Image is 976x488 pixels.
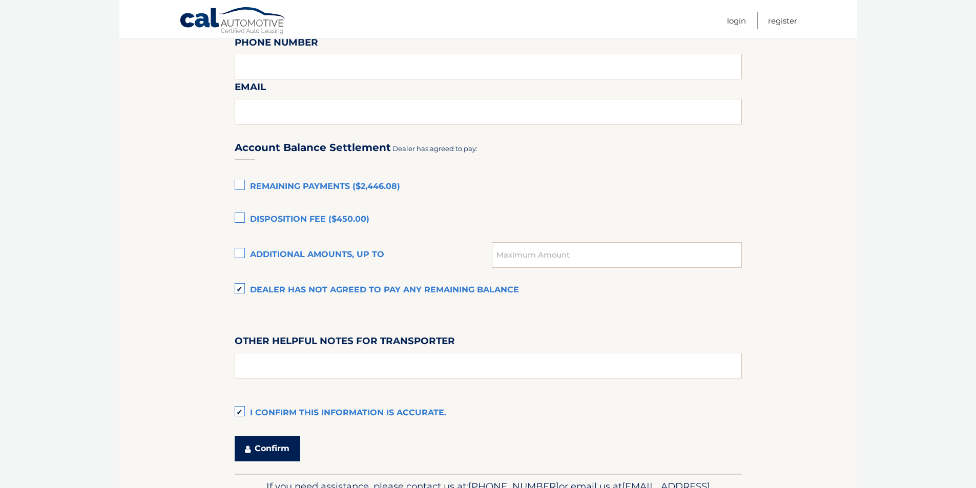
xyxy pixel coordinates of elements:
[235,209,742,230] label: Disposition Fee ($450.00)
[235,177,742,197] label: Remaining Payments ($2,446.08)
[235,333,455,352] label: Other helpful notes for transporter
[492,242,741,268] input: Maximum Amount
[235,245,492,265] label: Additional amounts, up to
[235,436,300,461] button: Confirm
[727,12,746,29] a: Login
[235,141,391,154] h3: Account Balance Settlement
[235,35,318,54] label: Phone Number
[235,280,742,301] label: Dealer has not agreed to pay any remaining balance
[179,7,287,36] a: Cal Automotive
[235,79,266,98] label: Email
[768,12,797,29] a: Register
[392,144,477,153] span: Dealer has agreed to pay:
[235,403,742,423] label: I confirm this information is accurate.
